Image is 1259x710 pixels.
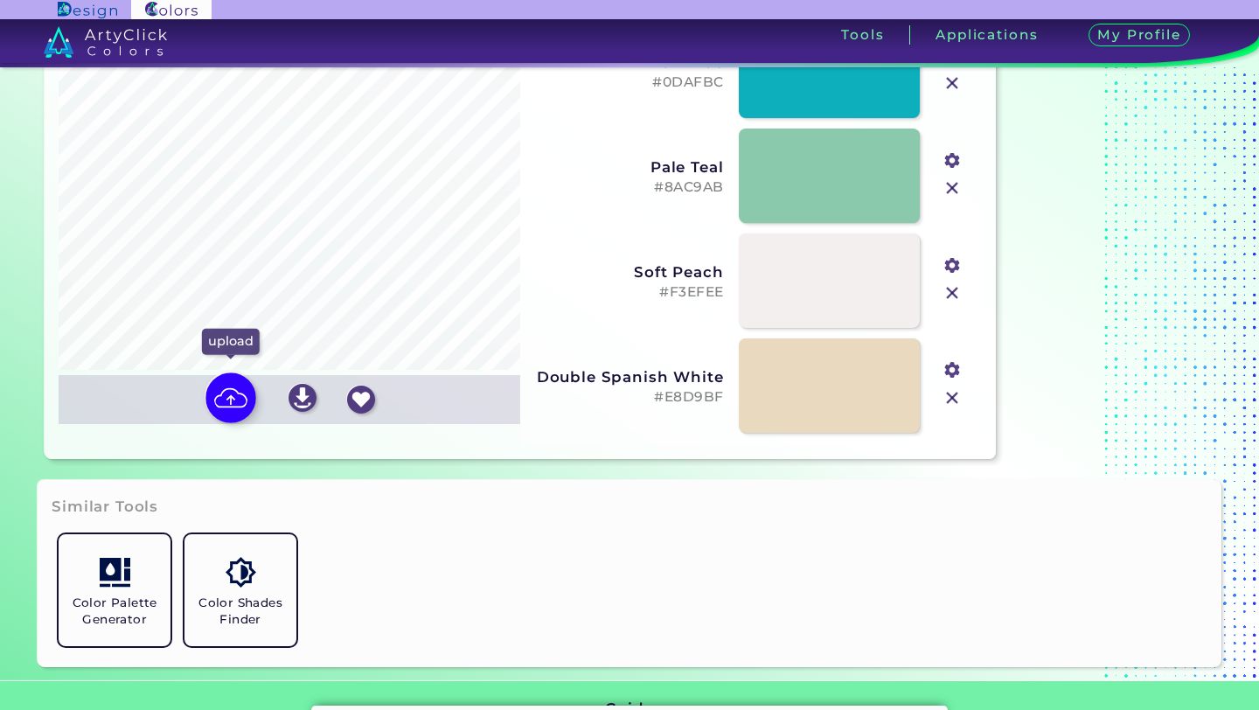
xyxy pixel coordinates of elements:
[177,527,303,653] a: Color Shades Finder
[226,557,256,588] img: icon_color_shades.svg
[941,386,963,409] img: icon_close.svg
[1089,24,1190,47] h3: My Profile
[532,179,724,196] h5: #8AC9AB
[532,158,724,176] h3: Pale Teal
[532,284,724,301] h5: #F3EFEE
[58,2,116,18] img: ArtyClick Design logo
[841,28,884,41] h3: Tools
[289,384,316,412] img: icon_download_white.svg
[66,595,163,628] h5: Color Palette Generator
[347,386,375,414] img: icon_favourite_white.svg
[532,389,724,406] h5: #E8D9BF
[532,368,724,386] h3: Double Spanish White
[532,263,724,281] h3: Soft Peach
[941,177,963,199] img: icon_close.svg
[44,26,167,58] img: logo_artyclick_colors_white.svg
[205,372,256,423] img: icon picture
[100,557,130,588] img: icon_col_pal_col.svg
[191,595,289,628] h5: Color Shades Finder
[202,328,260,354] p: upload
[941,72,963,94] img: icon_close.svg
[532,74,724,91] h5: #0DAFBC
[52,527,177,653] a: Color Palette Generator
[936,28,1038,41] h3: Applications
[941,282,963,304] img: icon_close.svg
